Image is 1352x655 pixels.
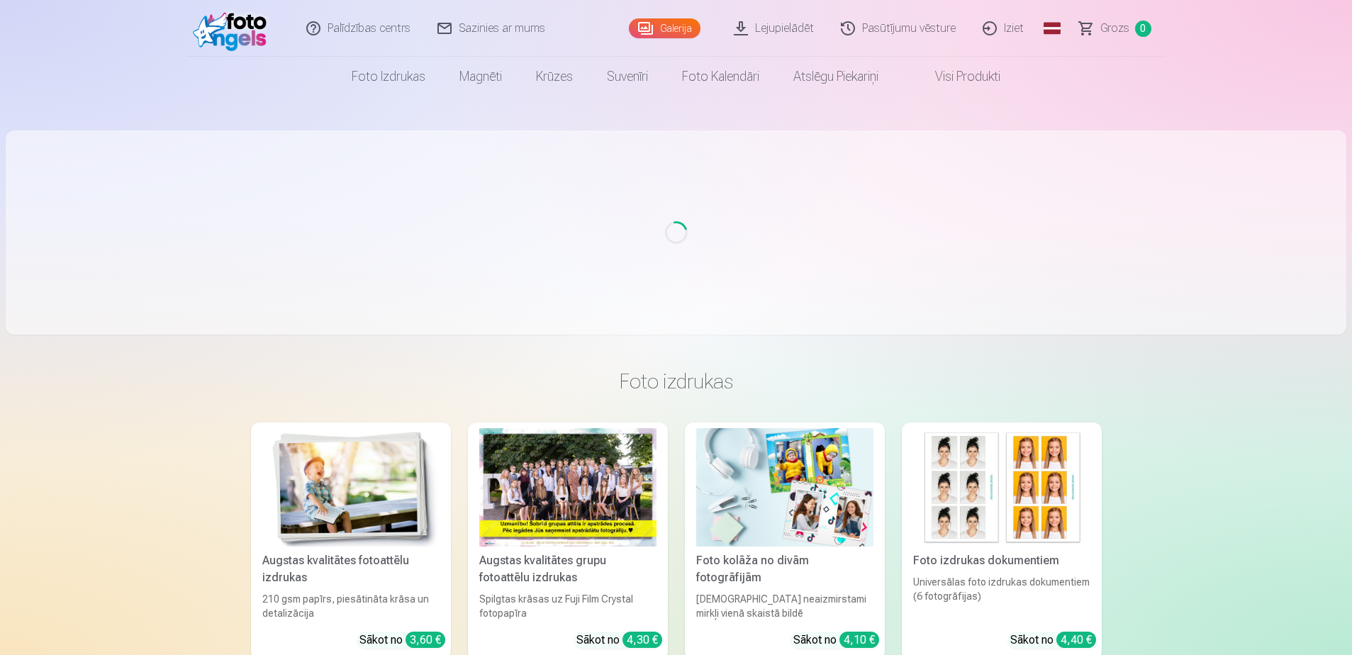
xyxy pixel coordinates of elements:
[359,632,445,649] div: Sākot no
[629,18,700,38] a: Galerija
[442,57,519,96] a: Magnēti
[696,428,873,547] img: Foto kolāža no divām fotogrāfijām
[1010,632,1096,649] div: Sākot no
[1100,20,1129,37] span: Grozs
[262,428,440,547] img: Augstas kvalitātes fotoattēlu izdrukas
[895,57,1017,96] a: Visi produkti
[839,632,879,648] div: 4,10 €
[590,57,665,96] a: Suvenīri
[262,369,1090,394] h3: Foto izdrukas
[519,57,590,96] a: Krūzes
[793,632,879,649] div: Sākot no
[257,552,445,586] div: Augstas kvalitātes fotoattēlu izdrukas
[776,57,895,96] a: Atslēgu piekariņi
[474,552,662,586] div: Augstas kvalitātes grupu fotoattēlu izdrukas
[257,592,445,620] div: 210 gsm papīrs, piesātināta krāsa un detalizācija
[622,632,662,648] div: 4,30 €
[335,57,442,96] a: Foto izdrukas
[1135,21,1151,37] span: 0
[193,6,274,51] img: /fa1
[907,575,1096,620] div: Universālas foto izdrukas dokumentiem (6 fotogrāfijas)
[691,592,879,620] div: [DEMOGRAPHIC_DATA] neaizmirstami mirkļi vienā skaistā bildē
[665,57,776,96] a: Foto kalendāri
[907,552,1096,569] div: Foto izdrukas dokumentiem
[1056,632,1096,648] div: 4,40 €
[474,592,662,620] div: Spilgtas krāsas uz Fuji Film Crystal fotopapīra
[691,552,879,586] div: Foto kolāža no divām fotogrāfijām
[576,632,662,649] div: Sākot no
[406,632,445,648] div: 3,60 €
[913,428,1090,547] img: Foto izdrukas dokumentiem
